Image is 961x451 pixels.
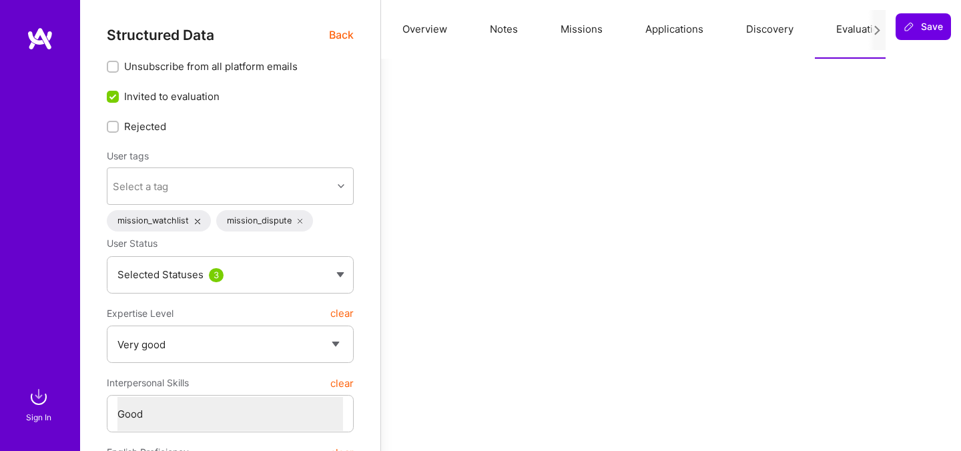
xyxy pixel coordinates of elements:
[27,27,53,51] img: logo
[107,238,157,249] span: User Status
[896,13,951,40] button: Save
[117,268,204,281] span: Selected Statuses
[107,210,211,232] div: mission_watchlist
[124,59,298,73] span: Unsubscribe from all platform emails
[25,384,52,410] img: sign in
[107,302,174,326] span: Expertise Level
[124,89,220,103] span: Invited to evaluation
[209,268,224,282] div: 3
[872,25,882,35] i: icon Next
[107,149,149,162] label: User tags
[330,371,354,395] button: clear
[329,27,354,43] span: Back
[26,410,51,424] div: Sign In
[336,272,344,278] img: caret
[216,210,314,232] div: mission_dispute
[28,384,52,424] a: sign inSign In
[195,219,200,224] i: icon Close
[107,27,214,43] span: Structured Data
[124,119,166,133] span: Rejected
[113,179,168,193] div: Select a tag
[298,219,303,224] i: icon Close
[904,20,943,33] span: Save
[338,183,344,189] i: icon Chevron
[107,371,189,395] span: Interpersonal Skills
[330,302,354,326] button: clear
